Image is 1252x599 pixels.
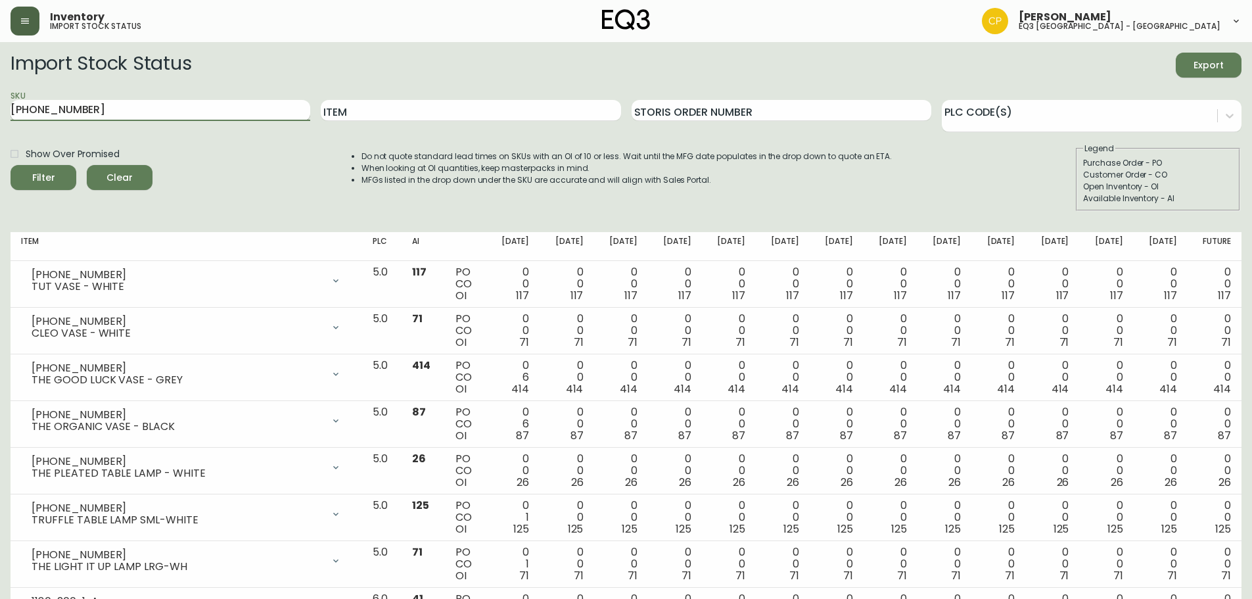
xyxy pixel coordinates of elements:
div: 0 0 [550,453,583,489]
div: 0 0 [928,546,961,582]
div: 0 0 [1198,360,1231,395]
span: 414 [835,381,853,396]
div: 0 0 [604,266,637,302]
th: [DATE] [486,232,540,261]
span: 414 [943,381,961,396]
div: 0 0 [982,453,1015,489]
th: [DATE] [917,232,971,261]
div: [PHONE_NUMBER] [32,362,323,374]
span: 117 [1002,288,1015,303]
legend: Legend [1083,143,1115,155]
span: 71 [1167,335,1177,350]
span: OI [455,521,467,537]
span: 87 [840,428,853,443]
div: 0 0 [928,406,961,442]
div: 0 0 [982,546,1015,582]
th: [DATE] [1025,232,1079,261]
div: 0 0 [874,360,907,395]
div: 0 0 [1036,406,1069,442]
span: OI [455,381,467,396]
div: 0 0 [712,546,745,582]
li: MFGs listed in the drop down under the SKU are accurate and will align with Sales Portal. [361,174,893,186]
span: 125 [837,521,853,537]
div: CLEO VASE - WHITE [32,327,323,339]
span: 71 [843,335,853,350]
span: 71 [951,568,961,583]
td: 5.0 [362,448,402,494]
span: 26 [1111,475,1123,490]
span: 26 [679,475,691,490]
div: 0 6 [496,360,529,395]
div: 0 0 [1198,406,1231,442]
div: 0 0 [820,500,853,535]
div: 0 0 [604,500,637,535]
div: 0 0 [712,406,745,442]
span: 117 [786,288,799,303]
th: [DATE] [702,232,756,261]
th: Future [1188,232,1241,261]
th: AI [402,232,445,261]
div: TRUFFLE TABLE LAMP SML-WHITE [32,514,323,526]
div: [PHONE_NUMBER] [32,316,323,327]
div: [PHONE_NUMBER]THE LIGHT IT UP LAMP LRG-WH [21,546,352,575]
span: 87 [412,404,426,419]
div: PO CO [455,313,476,348]
div: 0 0 [928,453,961,489]
img: 6aeca34137a4ce1440782ad85f87d82f [982,8,1008,34]
div: 0 0 [1198,313,1231,348]
h5: eq3 [GEOGRAPHIC_DATA] - [GEOGRAPHIC_DATA] [1019,22,1220,30]
div: 0 0 [820,406,853,442]
h5: import stock status [50,22,141,30]
span: 26 [948,475,961,490]
div: 0 0 [874,453,907,489]
div: 0 0 [550,266,583,302]
div: 0 1 [496,546,529,582]
div: 0 0 [659,313,691,348]
span: 414 [1052,381,1069,396]
span: 125 [730,521,745,537]
span: 87 [570,428,584,443]
div: 0 0 [1090,313,1123,348]
td: 5.0 [362,494,402,541]
div: Customer Order - CO [1083,169,1233,181]
div: 0 0 [928,266,961,302]
div: 0 0 [1036,360,1069,395]
div: 0 0 [1198,546,1231,582]
div: 0 0 [550,313,583,348]
div: 0 0 [659,360,691,395]
span: 26 [841,475,853,490]
span: OI [455,568,467,583]
span: 71 [682,568,691,583]
span: 71 [519,568,529,583]
span: 87 [1218,428,1231,443]
div: 0 0 [712,500,745,535]
span: 71 [1221,568,1231,583]
div: 0 0 [820,266,853,302]
span: Clear [97,170,142,186]
span: 71 [519,335,529,350]
span: 26 [1002,475,1015,490]
div: 0 0 [659,406,691,442]
span: 414 [781,381,799,396]
span: 26 [1218,475,1231,490]
span: 71 [574,335,584,350]
div: Available Inventory - AI [1083,193,1233,204]
th: [DATE] [1079,232,1133,261]
div: 0 0 [604,546,637,582]
div: 0 0 [550,360,583,395]
div: PO CO [455,546,476,582]
span: 117 [894,288,907,303]
div: 0 0 [766,546,799,582]
div: [PHONE_NUMBER] [32,549,323,561]
div: 0 0 [496,453,529,489]
span: 125 [1215,521,1231,537]
span: 26 [1165,475,1177,490]
div: 0 0 [928,360,961,395]
div: 0 0 [1090,406,1123,442]
div: 0 0 [604,453,637,489]
span: 125 [412,498,429,513]
span: 125 [1107,521,1123,537]
div: 0 0 [1036,266,1069,302]
div: PO CO [455,453,476,489]
div: [PHONE_NUMBER] [32,502,323,514]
